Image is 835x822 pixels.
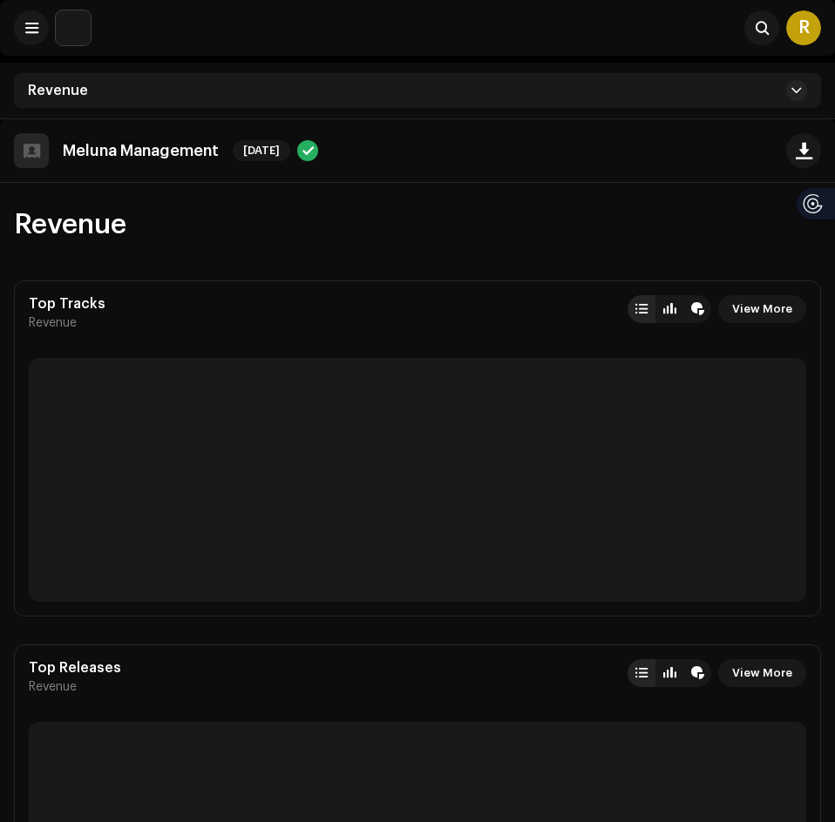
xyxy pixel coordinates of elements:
[732,292,792,327] span: View More
[14,211,126,239] span: Revenue
[29,316,77,330] span: Revenue
[718,659,806,687] button: View More
[718,295,806,323] button: View More
[56,10,91,45] img: de0d2825-999c-4937-b35a-9adca56ee094
[732,656,792,691] span: View More
[786,10,821,45] div: R
[233,140,290,161] span: [DATE]
[29,659,121,677] div: Top Releases
[29,680,77,694] span: Revenue
[29,295,105,313] div: Top Tracks
[28,84,88,98] span: Revenue
[63,142,219,160] p: Meluna Management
